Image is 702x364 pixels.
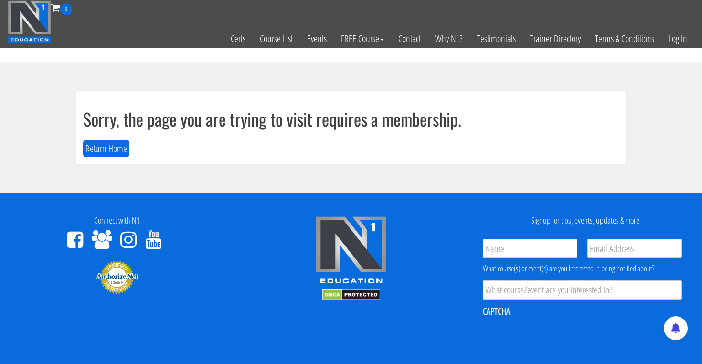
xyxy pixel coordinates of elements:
[334,15,391,62] a: FREE Course
[483,239,577,258] input: Name
[475,216,695,225] h4: Signup for tips, events, updates & more
[223,15,253,62] a: Certs
[661,15,694,62] a: Log In
[483,280,682,300] input: What course/event are you interested in?
[7,216,227,225] h4: Connect with N1
[523,15,588,62] a: Trainer Directory
[391,15,428,62] a: Contact
[253,15,300,62] a: Course List
[483,305,510,318] label: CAPTCHA
[8,0,51,43] img: n1-education
[315,216,387,287] img: n1-edu-logo
[483,263,682,274] div: What course(s) or event(s) are you interested in being notified about?
[83,140,129,158] button: Return Home
[83,109,619,128] h1: Sorry, the page you are trying to visit requires a membership.
[300,15,334,62] a: Events
[428,15,470,62] a: Why N1?
[483,324,628,361] iframe: reCAPTCHA
[322,289,380,300] img: DMCA.com Protection Status
[60,3,72,15] span: 0
[470,15,523,62] a: Testimonials
[588,15,661,62] a: Terms & Conditions
[51,1,72,14] a: 0
[96,260,138,294] img: Authorize.Net Merchant - Click to Verify
[587,239,682,258] input: Email Address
